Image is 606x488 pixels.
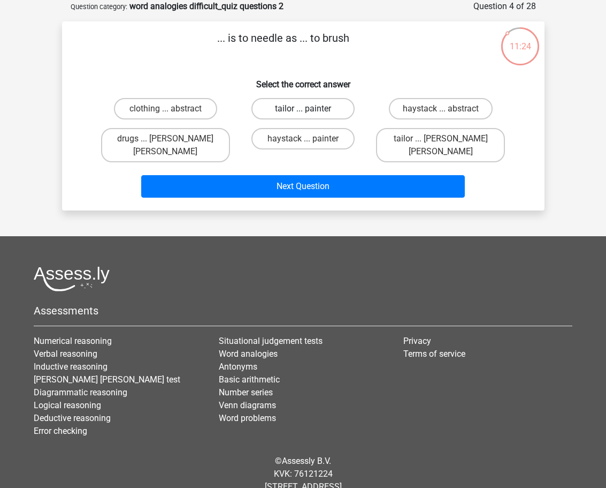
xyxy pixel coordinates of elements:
[34,400,101,410] a: Logical reasoning
[34,266,110,291] img: Assessly logo
[141,175,465,198] button: Next Question
[34,362,108,372] a: Inductive reasoning
[34,413,111,423] a: Deductive reasoning
[129,1,283,11] strong: word analogies difficult_quiz questions 2
[219,387,273,397] a: Number series
[251,128,355,149] label: haystack ... painter
[114,98,217,119] label: clothing ... abstract
[34,336,112,346] a: Numerical reasoning
[219,349,278,359] a: Word analogies
[34,426,87,436] a: Error checking
[403,336,431,346] a: Privacy
[389,98,493,119] label: haystack ... abstract
[500,26,540,53] div: 11:24
[219,362,257,372] a: Antonyms
[34,387,127,397] a: Diagrammatic reasoning
[219,413,276,423] a: Word problems
[79,71,527,89] h6: Select the correct answer
[34,304,572,317] h5: Assessments
[376,128,505,162] label: tailor ... [PERSON_NAME] [PERSON_NAME]
[101,128,230,162] label: drugs ... [PERSON_NAME] [PERSON_NAME]
[34,349,97,359] a: Verbal reasoning
[71,3,127,11] small: Question category:
[79,30,487,62] p: ... is to needle as ... to brush
[251,98,355,119] label: tailor ... painter
[219,336,323,346] a: Situational judgement tests
[219,374,280,385] a: Basic arithmetic
[403,349,465,359] a: Terms of service
[219,400,276,410] a: Venn diagrams
[34,374,180,385] a: [PERSON_NAME] [PERSON_NAME] test
[282,456,331,466] a: Assessly B.V.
